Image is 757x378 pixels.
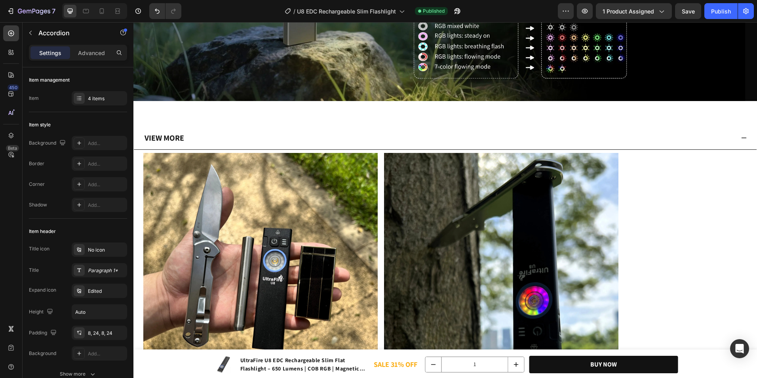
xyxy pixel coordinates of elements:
[88,350,125,357] div: Add...
[730,339,749,358] div: Open Intercom Messenger
[682,8,695,15] span: Save
[293,7,295,15] span: /
[29,201,47,208] div: Shadow
[457,337,483,348] div: Buy Now
[88,140,125,147] div: Add...
[29,307,55,317] div: Height
[11,109,51,123] p: View More
[704,3,738,19] button: Publish
[39,49,61,57] p: Settings
[8,84,19,91] div: 450
[29,95,39,102] div: Item
[88,202,125,209] div: Add...
[29,228,56,235] div: Item header
[88,246,125,254] div: No icon
[72,305,127,319] input: Auto
[88,288,125,295] div: Edited
[396,334,545,351] button: Buy Now
[29,138,67,149] div: Background
[308,335,375,350] input: quantity
[133,22,757,378] iframe: Design area
[6,145,19,151] div: Beta
[88,330,125,337] div: 8, 24, 8, 24
[297,7,396,15] span: U8 EDC Rechargeable Slim Flashlight
[423,8,445,15] span: Published
[29,245,49,252] div: Title icon
[149,3,181,19] div: Undo/Redo
[29,267,39,274] div: Title
[292,335,308,350] button: decrement
[29,350,56,357] div: Background
[238,336,286,349] p: SALE 31% OFF
[603,7,654,15] span: 1 product assigned
[10,131,244,365] img: UltraFire_U8_EDC_Flashlight.webp
[251,131,485,365] img: UltraFire_U8_EDC_Flashlight_2.webp
[52,6,55,16] p: 7
[3,3,59,19] button: 7
[29,121,51,128] div: Item style
[675,3,701,19] button: Save
[711,7,731,15] div: Publish
[38,28,106,38] p: Accordion
[60,370,97,378] div: Show more
[29,286,56,294] div: Expand icon
[88,160,125,168] div: Add...
[88,181,125,188] div: Add...
[29,328,58,338] div: Padding
[596,3,672,19] button: 1 product assigned
[88,95,125,102] div: 4 items
[78,49,105,57] p: Advanced
[29,160,44,167] div: Border
[88,267,125,274] div: Paragraph 1*
[375,335,391,350] button: increment
[29,181,45,188] div: Corner
[29,76,70,84] div: Item management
